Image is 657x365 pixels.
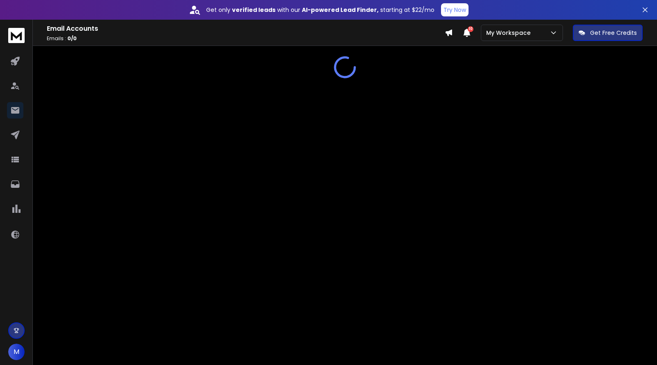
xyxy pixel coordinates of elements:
p: Get Free Credits [590,29,637,37]
button: M [8,344,25,360]
strong: AI-powered Lead Finder, [302,6,379,14]
p: Get only with our starting at $22/mo [206,6,434,14]
h1: Email Accounts [47,24,445,34]
p: Emails : [47,35,445,42]
button: Try Now [441,3,469,16]
button: Get Free Credits [573,25,643,41]
span: 10 [468,26,473,32]
p: Try Now [443,6,466,14]
strong: verified leads [232,6,276,14]
p: My Workspace [486,29,534,37]
img: logo [8,28,25,43]
span: 0 / 0 [67,35,77,42]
